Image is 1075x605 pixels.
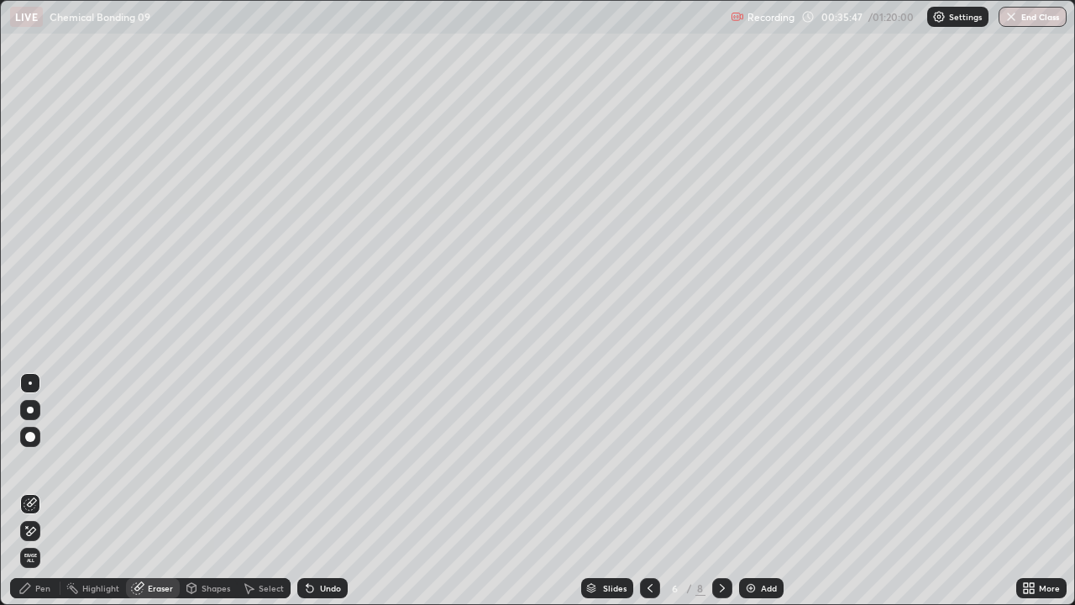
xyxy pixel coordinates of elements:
div: Eraser [148,584,173,592]
div: More [1039,584,1060,592]
div: Pen [35,584,50,592]
div: 6 [667,583,684,593]
img: recording.375f2c34.svg [731,10,744,24]
span: Erase all [21,553,39,563]
button: End Class [999,7,1067,27]
div: Add [761,584,777,592]
div: Highlight [82,584,119,592]
p: Chemical Bonding 09 [50,10,150,24]
p: Settings [949,13,982,21]
div: Select [259,584,284,592]
div: Slides [603,584,627,592]
div: Undo [320,584,341,592]
img: class-settings-icons [932,10,946,24]
p: LIVE [15,10,38,24]
p: Recording [747,11,794,24]
div: 8 [695,581,705,596]
div: Shapes [202,584,230,592]
div: / [687,583,692,593]
img: end-class-cross [1004,10,1018,24]
img: add-slide-button [744,581,758,595]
